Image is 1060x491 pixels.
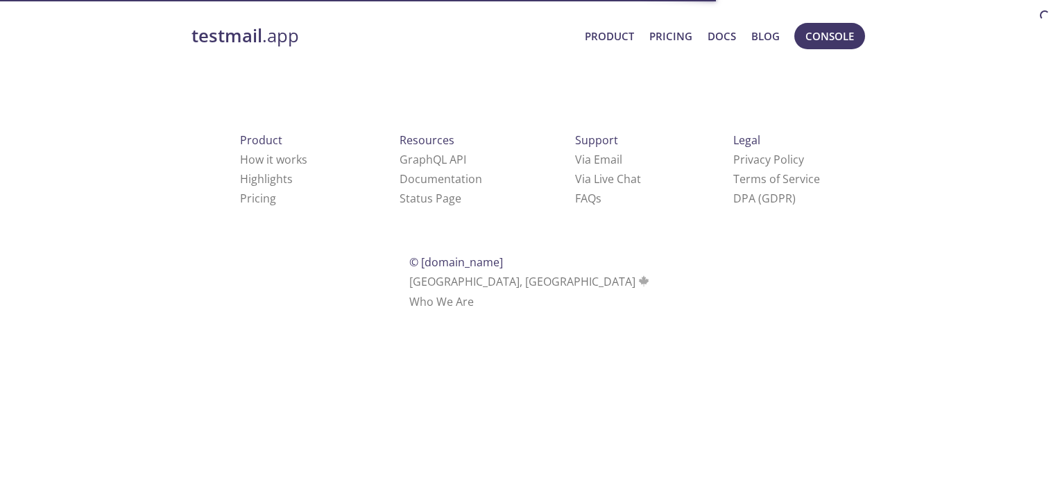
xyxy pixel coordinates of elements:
span: s [596,191,601,206]
a: Product [585,27,634,45]
span: [GEOGRAPHIC_DATA], [GEOGRAPHIC_DATA] [409,274,651,289]
a: Status Page [400,191,461,206]
a: Via Live Chat [575,171,641,187]
a: GraphQL API [400,152,466,167]
a: Who We Are [409,294,474,309]
span: © [DOMAIN_NAME] [409,255,503,270]
a: Blog [751,27,780,45]
span: Console [805,27,854,45]
strong: testmail [191,24,262,48]
span: Support [575,132,618,148]
a: Documentation [400,171,482,187]
a: How it works [240,152,307,167]
a: Privacy Policy [733,152,804,167]
span: Legal [733,132,760,148]
button: Console [794,23,865,49]
a: FAQ [575,191,601,206]
a: DPA (GDPR) [733,191,796,206]
a: Terms of Service [733,171,820,187]
a: Highlights [240,171,293,187]
a: Pricing [240,191,276,206]
span: Product [240,132,282,148]
a: Via Email [575,152,622,167]
span: Resources [400,132,454,148]
a: testmail.app [191,24,574,48]
a: Pricing [649,27,692,45]
a: Docs [708,27,736,45]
